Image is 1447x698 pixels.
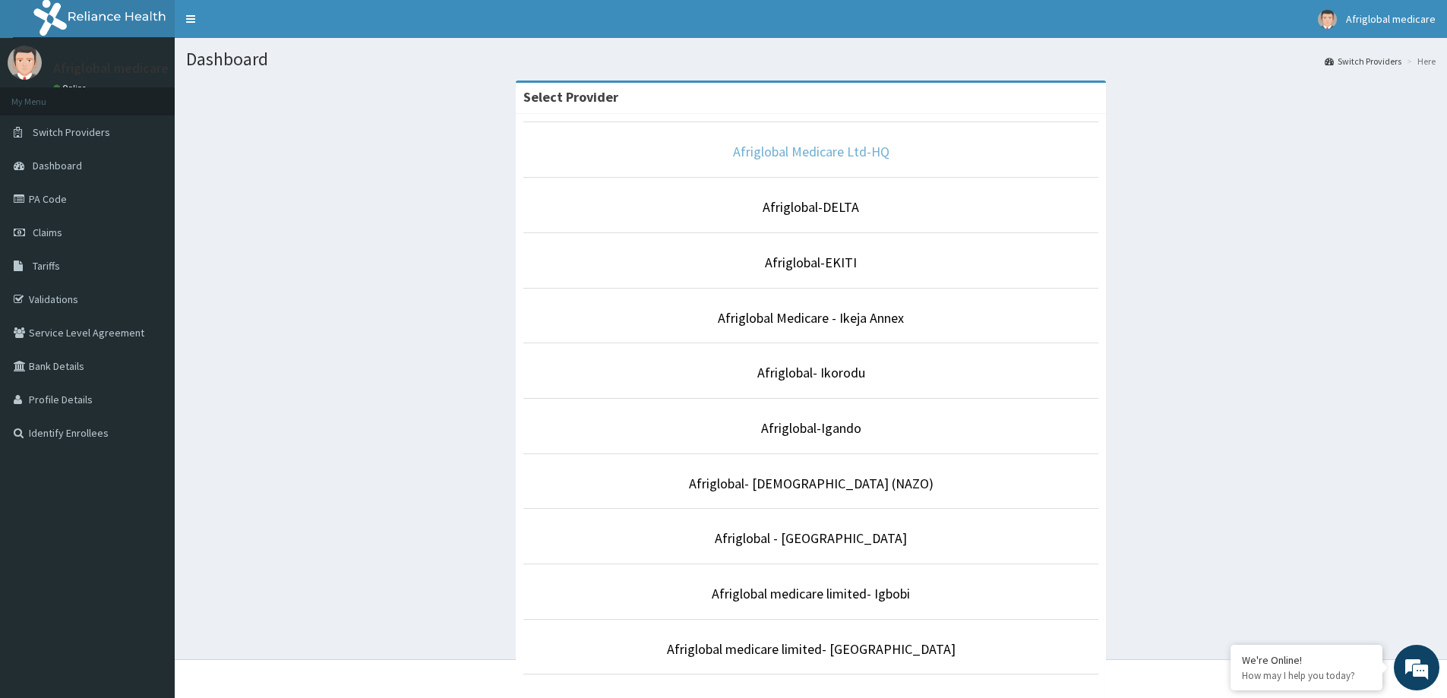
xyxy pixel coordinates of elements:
a: Switch Providers [1325,55,1401,68]
a: Afriglobal Medicare Ltd-HQ [733,143,889,160]
a: Afriglobal medicare limited- [GEOGRAPHIC_DATA] [667,640,956,658]
a: Afriglobal medicare limited- Igbobi [712,585,910,602]
div: We're Online! [1242,653,1371,667]
img: User Image [1318,10,1337,29]
span: Dashboard [33,159,82,172]
h1: Dashboard [186,49,1436,69]
span: Tariffs [33,259,60,273]
p: Afriglobal medicare [53,62,169,75]
a: Afriglobal - [GEOGRAPHIC_DATA] [715,529,907,547]
a: Online [53,83,90,93]
span: Claims [33,226,62,239]
a: Afriglobal- Ikorodu [757,364,865,381]
a: Afriglobal-Igando [761,419,861,437]
li: Here [1403,55,1436,68]
a: Afriglobal-DELTA [763,198,859,216]
a: Afriglobal Medicare - Ikeja Annex [718,309,904,327]
span: Afriglobal medicare [1346,12,1436,26]
strong: Select Provider [523,88,618,106]
a: Afriglobal-EKITI [765,254,857,271]
a: Afriglobal- [DEMOGRAPHIC_DATA] (NAZO) [689,475,934,492]
img: User Image [8,46,42,80]
span: Switch Providers [33,125,110,139]
p: How may I help you today? [1242,669,1371,682]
